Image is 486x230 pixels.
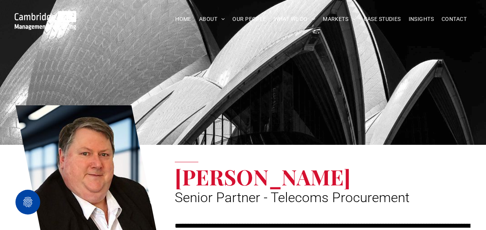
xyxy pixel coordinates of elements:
a: MARKETS [319,13,360,25]
span: [PERSON_NAME] [175,162,351,191]
a: ABOUT [195,13,229,25]
a: INSIGHTS [405,13,438,25]
a: OUR PEOPLE [229,13,270,25]
img: Go to Homepage [15,11,77,30]
a: WHAT WE DO [270,13,319,25]
a: CASE STUDIES [360,13,405,25]
a: CONTACT [438,13,471,25]
a: Your Business Transformed | Cambridge Management Consulting [15,12,77,20]
span: Senior Partner - Telecoms Procurement [175,190,409,206]
a: HOME [171,13,195,25]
